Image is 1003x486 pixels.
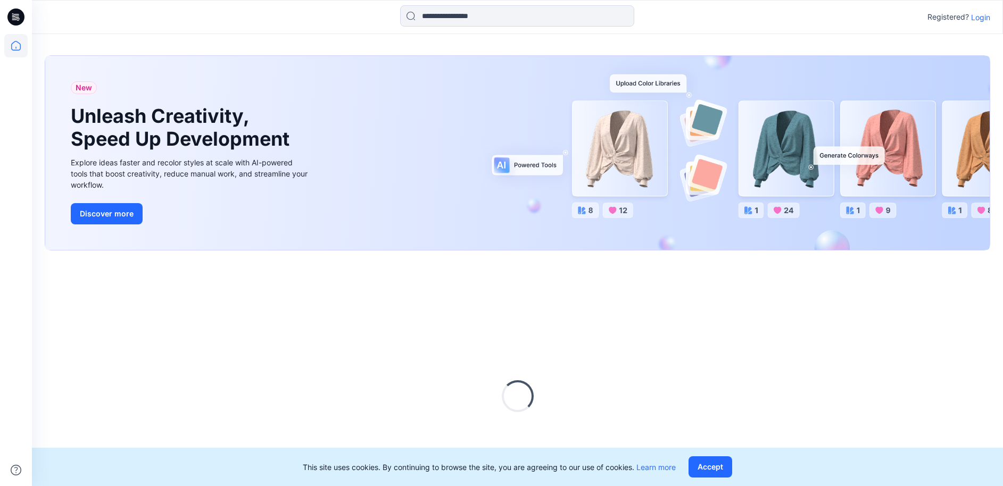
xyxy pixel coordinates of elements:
a: Learn more [636,463,676,472]
p: This site uses cookies. By continuing to browse the site, you are agreeing to our use of cookies. [303,462,676,473]
span: New [76,81,92,94]
h1: Unleash Creativity, Speed Up Development [71,105,294,150]
button: Accept [689,456,732,477]
p: Registered? [927,11,969,23]
a: Discover more [71,203,310,224]
button: Discover more [71,203,143,224]
p: Login [971,12,990,23]
div: Explore ideas faster and recolor styles at scale with AI-powered tools that boost creativity, red... [71,157,310,190]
